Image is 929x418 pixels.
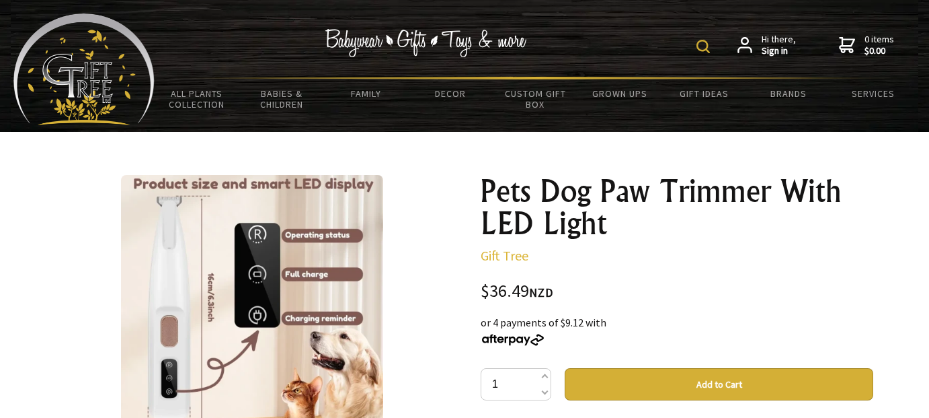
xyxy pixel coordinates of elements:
[577,79,662,108] a: Grown Ups
[864,33,894,57] span: 0 items
[864,45,894,57] strong: $0.00
[746,79,831,108] a: Brands
[493,79,577,118] a: Custom Gift Box
[737,34,796,57] a: Hi there,Sign in
[239,79,324,118] a: Babies & Children
[762,34,796,57] span: Hi there,
[839,34,894,57] a: 0 items$0.00
[325,29,526,57] img: Babywear - Gifts - Toys & more
[662,79,747,108] a: Gift Ideas
[565,368,873,400] button: Add to Cart
[481,247,528,264] a: Gift Tree
[762,45,796,57] strong: Sign in
[481,175,873,240] h1: Pets Dog Paw Trimmer With LED Light
[529,285,553,300] span: NZD
[481,314,873,347] div: or 4 payments of $9.12 with
[13,13,155,125] img: Babyware - Gifts - Toys and more...
[696,40,710,53] img: product search
[155,79,239,118] a: All Plants Collection
[408,79,493,108] a: Decor
[481,283,873,301] div: $36.49
[324,79,409,108] a: Family
[831,79,916,108] a: Services
[481,334,545,346] img: Afterpay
